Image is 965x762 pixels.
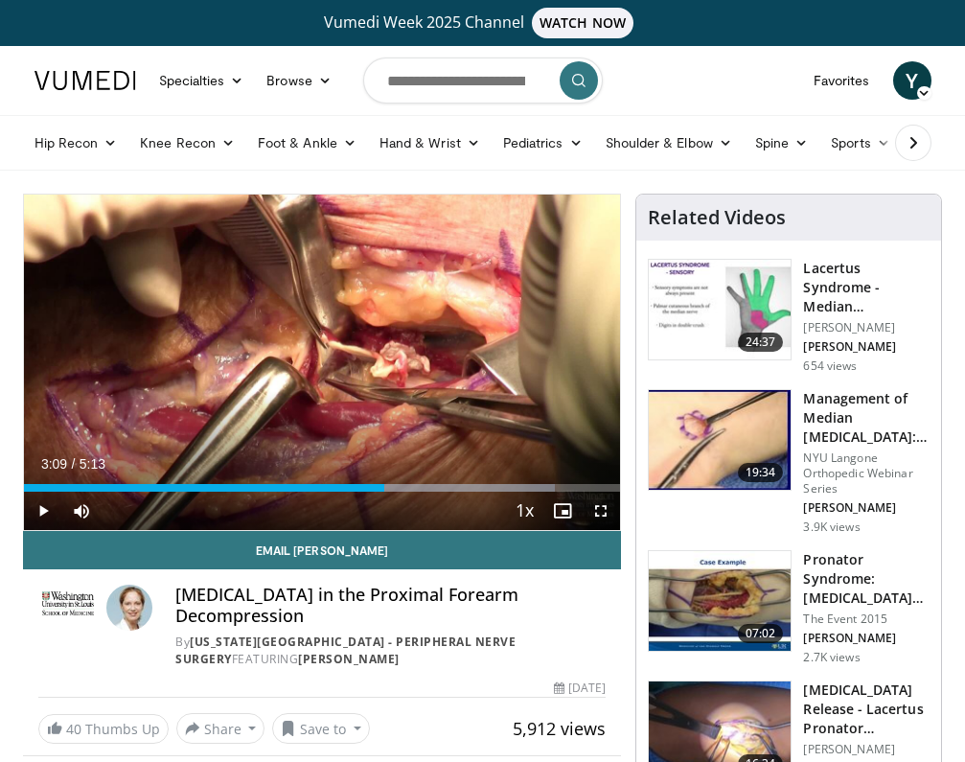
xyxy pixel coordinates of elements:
[175,634,606,668] div: By FEATURING
[649,390,791,490] img: 908e0e5e-73af-4856-b6c3-bb58065faa20.150x105_q85_crop-smart_upscale.jpg
[803,500,930,516] p: [PERSON_NAME]
[492,124,594,162] a: Pediatrics
[738,333,784,352] span: 24:37
[23,531,622,569] a: Email [PERSON_NAME]
[24,492,62,530] button: Play
[24,484,621,492] div: Progress Bar
[513,717,606,740] span: 5,912 views
[803,389,930,447] h3: Management of Median [MEDICAL_DATA]: [MEDICAL_DATA] and Pronator S…
[176,713,265,744] button: Share
[255,61,343,100] a: Browse
[246,124,368,162] a: Foot & Ankle
[554,680,606,697] div: [DATE]
[23,124,129,162] a: Hip Recon
[38,714,169,744] a: 40 Thumbs Up
[38,585,100,631] img: Washington University School of Medicine - Peripheral Nerve Surgery
[803,320,930,335] p: [PERSON_NAME]
[803,259,930,316] h3: Lacertus Syndrome - Median [MEDICAL_DATA] in the Elbow
[128,124,246,162] a: Knee Recon
[648,259,930,374] a: 24:37 Lacertus Syndrome - Median [MEDICAL_DATA] in the Elbow [PERSON_NAME] [PERSON_NAME] 654 views
[803,631,930,646] p: [PERSON_NAME]
[803,339,930,355] p: [PERSON_NAME]
[803,650,860,665] p: 2.7K views
[803,742,930,757] p: [PERSON_NAME]
[803,450,930,496] p: NYU Langone Orthopedic Webinar Series
[744,124,819,162] a: Spine
[106,585,152,631] img: Avatar
[505,492,543,530] button: Playback Rate
[72,456,76,472] span: /
[175,585,606,626] h4: [MEDICAL_DATA] in the Proximal Forearm Decompression
[175,634,516,667] a: [US_STATE][GEOGRAPHIC_DATA] - Peripheral Nerve Surgery
[34,71,136,90] img: VuMedi Logo
[272,713,370,744] button: Save to
[803,681,930,738] h3: [MEDICAL_DATA] Release - Lacertus Pronator Syndrome
[738,624,784,643] span: 07:02
[66,720,81,738] span: 40
[148,61,256,100] a: Specialties
[363,58,603,104] input: Search topics, interventions
[802,61,882,100] a: Favorites
[24,195,621,530] video-js: Video Player
[582,492,620,530] button: Fullscreen
[648,550,930,665] a: 07:02 Pronator Syndrome: [MEDICAL_DATA] or Compressive [MEDICAL_DATA]? The Event 2015 [PERSON_NAM...
[648,389,930,535] a: 19:34 Management of Median [MEDICAL_DATA]: [MEDICAL_DATA] and Pronator S… NYU Langone Orthopedic ...
[62,492,101,530] button: Mute
[543,492,582,530] button: Enable picture-in-picture mode
[298,651,400,667] a: [PERSON_NAME]
[803,358,857,374] p: 654 views
[594,124,744,162] a: Shoulder & Elbow
[23,8,943,38] a: Vumedi Week 2025 ChannelWATCH NOW
[649,260,791,359] img: e36ad94b-3b5f-41d9-aff7-486e18dab63c.150x105_q85_crop-smart_upscale.jpg
[819,124,902,162] a: Sports
[803,520,860,535] p: 3.9K views
[803,612,930,627] p: The Event 2015
[80,456,105,472] span: 5:13
[893,61,931,100] a: Y
[803,550,930,608] h3: Pronator Syndrome: [MEDICAL_DATA] or Compressive [MEDICAL_DATA]?
[648,206,786,229] h4: Related Videos
[649,551,791,651] img: 15830d1c-4a6c-416c-b998-8c0ca973d3e4.150x105_q85_crop-smart_upscale.jpg
[41,456,67,472] span: 3:09
[532,8,633,38] span: WATCH NOW
[738,463,784,482] span: 19:34
[368,124,492,162] a: Hand & Wrist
